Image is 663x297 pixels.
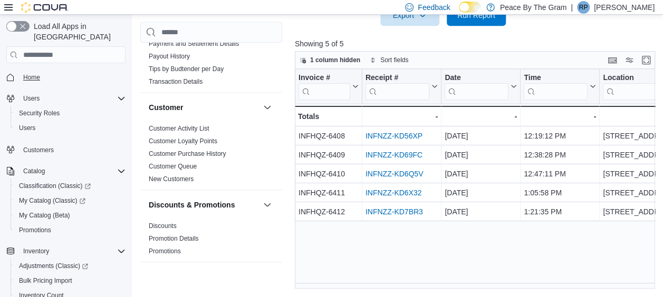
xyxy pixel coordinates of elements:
div: Discounts & Promotions [140,220,282,262]
button: Enter fullscreen [640,54,652,66]
div: Receipt # URL [366,73,429,100]
button: Customers [2,142,130,157]
button: Users [11,121,130,135]
span: Bulk Pricing Import [15,274,126,287]
span: My Catalog (Classic) [15,194,126,207]
button: Customer [149,102,259,113]
span: My Catalog (Beta) [15,209,126,222]
div: Location [603,73,662,100]
span: Customer Activity List [149,124,209,133]
div: Rob Pranger [577,1,590,14]
span: Sort fields [380,56,408,64]
button: My Catalog (Beta) [11,208,130,223]
div: - [524,110,596,123]
a: Classification (Classic) [11,179,130,193]
span: Adjustments (Classic) [15,260,126,272]
a: Promotion Details [149,235,199,242]
a: Customer Queue [149,163,197,170]
span: Customer Purchase History [149,150,226,158]
a: Promotions [149,247,181,255]
span: Classification (Classic) [15,180,126,192]
span: Catalog [19,165,126,177]
button: Discounts & Promotions [261,199,274,211]
a: Payment and Settlement Details [149,40,239,47]
span: Export [387,5,433,26]
span: Inventory [23,247,49,255]
span: New Customers [149,175,194,183]
a: My Catalog (Classic) [11,193,130,208]
div: Customer [140,122,282,190]
a: Tips by Budtender per Day [149,65,224,73]
a: Transaction Details [149,78,203,85]
span: Payment and Settlement Details [149,39,239,48]
p: [PERSON_NAME] [594,1,655,14]
span: Promotions [15,224,126,236]
span: Customer Queue [149,162,197,171]
div: 12:19:12 PM [524,130,596,142]
button: Export [380,5,439,26]
div: - [366,110,438,123]
div: 12:38:28 PM [524,148,596,161]
a: Adjustments (Classic) [11,259,130,273]
button: Users [2,91,130,106]
span: 1 column hidden [310,56,360,64]
span: RP [579,1,588,14]
div: Date [445,73,508,100]
span: Classification (Classic) [19,182,91,190]
a: INFNZZ-KD69FC [366,151,422,159]
a: Security Roles [15,107,64,120]
span: My Catalog (Beta) [19,211,70,220]
h3: Discounts & Promotions [149,200,235,210]
a: INFNZZ-KD6X32 [366,189,422,197]
div: [DATE] [445,130,517,142]
a: INFNZZ-KD7BR3 [366,207,423,216]
span: Promotions [149,247,181,255]
div: INFHQZ-6409 [299,148,359,161]
span: Customers [19,143,126,156]
a: Bulk Pricing Import [15,274,76,287]
span: Feedback [418,2,450,13]
button: Users [19,92,44,105]
button: Promotions [11,223,130,237]
span: Customer Loyalty Points [149,137,217,145]
button: Sort fields [366,54,412,66]
button: Bulk Pricing Import [11,273,130,288]
span: Customers [23,146,54,154]
input: Dark Mode [459,2,481,13]
a: Customer Loyalty Points [149,137,217,145]
a: INFNZZ-KD56XP [366,132,422,140]
span: Home [19,71,126,84]
button: Keyboard shortcuts [606,54,619,66]
div: INFHQZ-6412 [299,205,359,218]
p: | [571,1,573,14]
button: Customer [261,101,274,114]
a: Payout History [149,53,190,60]
button: Receipt # [366,73,438,100]
a: Classification (Classic) [15,180,95,192]
span: Inventory [19,245,126,258]
button: Home [2,70,130,85]
span: Transaction Details [149,77,203,86]
a: Customers [19,144,58,156]
button: Date [445,73,517,100]
span: Catalog [23,167,45,175]
div: Time [524,73,588,100]
button: Inventory [19,245,53,258]
div: Location [603,73,662,83]
button: Inventory [2,244,130,259]
button: Time [524,73,596,100]
div: 1:05:58 PM [524,186,596,199]
a: Customer Activity List [149,125,209,132]
span: Users [15,122,126,134]
button: Catalog [19,165,49,177]
span: Users [19,92,126,105]
div: [DATE] [445,186,517,199]
button: Security Roles [11,106,130,121]
a: Discounts [149,222,177,230]
a: My Catalog (Beta) [15,209,74,222]
span: Payout History [149,52,190,61]
span: My Catalog (Classic) [19,196,85,205]
button: Invoice # [299,73,359,100]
